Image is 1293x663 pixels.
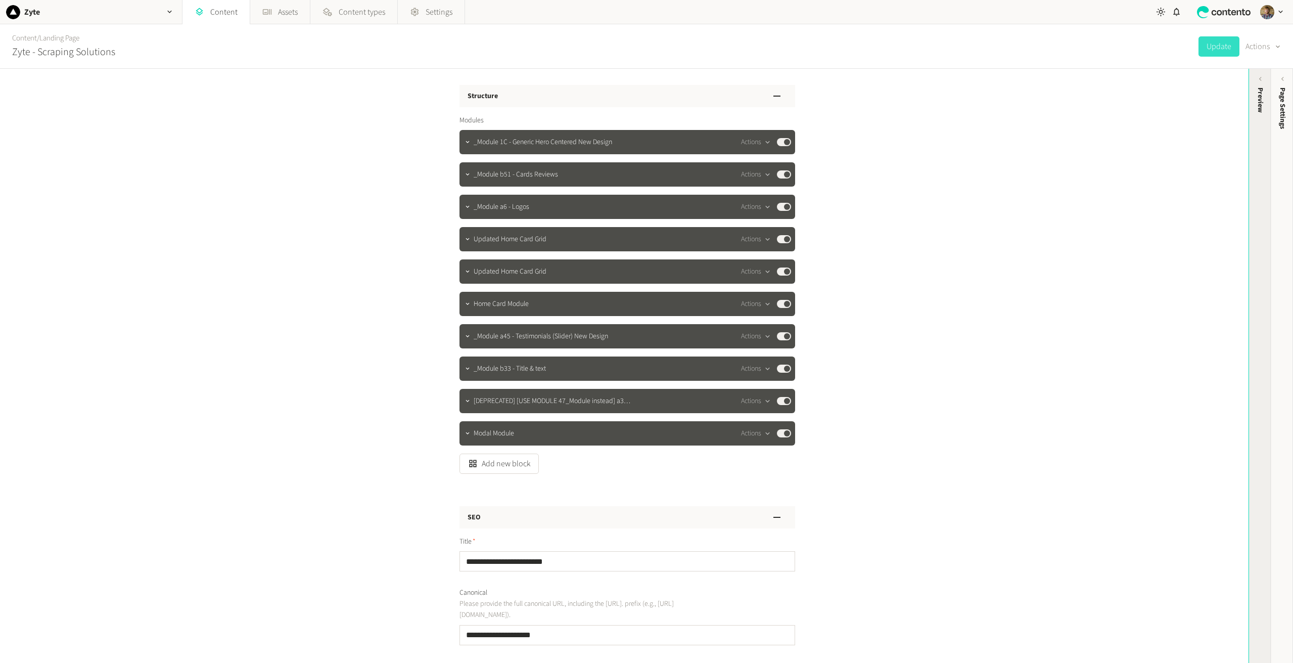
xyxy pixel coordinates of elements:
h3: SEO [468,512,481,523]
span: Content types [339,6,385,18]
button: Add new block [459,454,539,474]
div: Preview [1255,87,1266,113]
span: Modal Module [474,428,514,439]
button: Actions [741,298,771,310]
span: Updated Home Card Grid [474,267,546,277]
button: Actions [1245,36,1281,57]
span: _Module b33 - Title & text [474,364,546,374]
button: Actions [741,395,771,407]
button: Actions [741,201,771,213]
button: Actions [741,363,771,375]
span: / [37,33,39,43]
img: Zyte [6,5,20,19]
button: Actions [741,136,771,148]
button: Update [1198,36,1239,57]
button: Actions [741,427,771,439]
button: Actions [741,266,771,278]
button: Actions [741,168,771,181]
a: Content [12,33,37,43]
span: _Module a45 - Testimonials (Slider) New Design [474,331,608,342]
h2: Zyte [24,6,40,18]
span: Title [459,537,476,547]
span: [DEPRECATED] [USE MODULE 47_Module instead] a3D - Home Cards New Design [474,396,632,407]
span: Page Settings [1277,87,1288,129]
span: _Module a6 - Logos [474,202,529,212]
span: Settings [426,6,452,18]
span: Canonical [459,588,487,598]
button: Actions [741,330,771,342]
h3: Structure [468,91,498,102]
span: Updated Home Card Grid [474,234,546,245]
p: Please provide the full canonical URL, including the [URL]. prefix (e.g., [URL][DOMAIN_NAME]). [459,598,689,621]
span: _Module b51 - Cards Reviews [474,169,558,180]
span: Modules [459,115,484,126]
img: Péter Soltész [1260,5,1274,19]
h2: Zyte - Scraping Solutions [12,45,115,60]
a: Landing Page [39,33,79,43]
button: Actions [741,233,771,245]
span: Home Card Module [474,299,529,310]
span: _Module 1C - Generic Hero Centered New Design [474,137,612,148]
